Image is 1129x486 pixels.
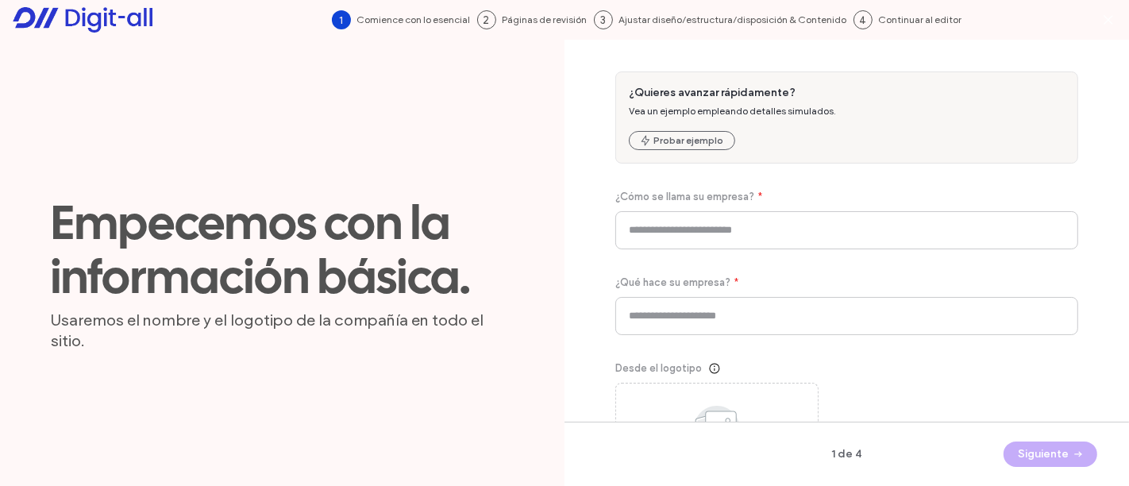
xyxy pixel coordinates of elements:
div: 2 [477,10,496,29]
span: Help [36,11,68,25]
span: Desde el logotipo [615,361,702,376]
span: Usaremos el nombre y el logotipo de la compañía en todo el sitio. [51,310,514,351]
span: Empecemos con la información básica. [51,195,514,303]
span: ¿Quieres avanzar rápidamente? [629,85,836,101]
span: Páginas de revisión [503,13,588,27]
span: ¿Cómo se llama su empresa? [615,189,754,205]
span: ¿Qué hace su empresa? [615,275,730,291]
div: 1 [332,10,351,29]
span: Vea un ejemplo empleando detalles simulados. [629,105,836,117]
div: 3 [594,10,613,29]
span: Comience con lo esencial [357,13,471,27]
span: Continuar al editor [879,13,962,27]
span: Ajustar diseño/estructura/disposición & Contenido [619,13,847,27]
div: 4 [853,10,873,29]
span: 1 de 4 [772,446,922,462]
button: Probar ejemplo [629,131,735,150]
